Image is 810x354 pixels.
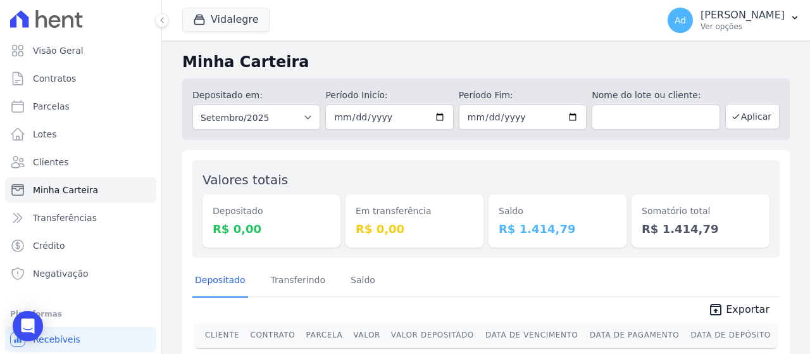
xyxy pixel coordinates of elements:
[192,265,248,298] a: Depositado
[701,9,785,22] p: [PERSON_NAME]
[5,261,156,286] a: Negativação
[325,89,453,102] label: Período Inicío:
[585,322,686,348] th: Data de Pagamento
[499,220,616,237] dd: R$ 1.414,79
[245,322,301,348] th: Contrato
[642,220,759,237] dd: R$ 1.414,79
[725,104,780,129] button: Aplicar
[685,322,777,348] th: Data de Depósito
[356,205,473,218] dt: Em transferência
[33,72,76,85] span: Contratos
[348,322,386,348] th: Valor
[5,66,156,91] a: Contratos
[675,16,686,25] span: Ad
[33,44,84,57] span: Visão Geral
[726,302,769,317] span: Exportar
[33,333,80,346] span: Recebíveis
[33,128,57,141] span: Lotes
[592,89,720,102] label: Nome do lote ou cliente:
[708,302,723,317] i: unarchive
[213,205,330,218] dt: Depositado
[386,322,480,348] th: Valor Depositado
[33,156,68,168] span: Clientes
[213,220,330,237] dd: R$ 0,00
[192,90,263,100] label: Depositado em:
[182,51,790,73] h2: Minha Carteira
[5,38,156,63] a: Visão Geral
[13,311,43,341] div: Open Intercom Messenger
[33,184,98,196] span: Minha Carteira
[268,265,328,298] a: Transferindo
[480,322,585,348] th: Data de Vencimento
[195,322,245,348] th: Cliente
[5,149,156,175] a: Clientes
[356,220,473,237] dd: R$ 0,00
[459,89,587,102] label: Período Fim:
[701,22,785,32] p: Ver opções
[10,307,151,322] div: Plataformas
[5,205,156,231] a: Transferências
[642,205,759,218] dt: Somatório total
[5,233,156,258] a: Crédito
[33,239,65,252] span: Crédito
[499,205,616,218] dt: Saldo
[5,94,156,119] a: Parcelas
[657,3,810,38] button: Ad [PERSON_NAME] Ver opções
[301,322,349,348] th: Parcela
[202,172,288,187] label: Valores totais
[33,100,70,113] span: Parcelas
[182,8,270,32] button: Vidalegre
[5,327,156,352] a: Recebíveis
[5,122,156,147] a: Lotes
[348,265,378,298] a: Saldo
[33,212,97,224] span: Transferências
[5,177,156,203] a: Minha Carteira
[33,267,89,280] span: Negativação
[698,302,780,320] a: unarchive Exportar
